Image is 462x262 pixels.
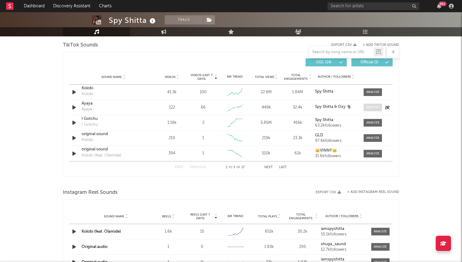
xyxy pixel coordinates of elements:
button: Last [279,166,287,169]
div: 449k [252,105,280,111]
span: Total Engagements [288,213,314,220]
div: 1 5 17 [218,164,252,171]
div: 0 [187,244,217,250]
span: Total Views [255,75,274,79]
div: 61k [284,150,312,157]
div: 122 [158,105,186,111]
span: TikTok Sounds [63,42,98,49]
div: 1 [202,135,204,141]
strong: shuga_saund [321,242,346,246]
div: 5.85M [252,120,280,126]
div: + Add Instagram Reel Sound [341,190,399,194]
div: 97.6k followers [315,139,358,143]
div: 55.1k followers [321,232,367,237]
span: Videos [165,75,175,79]
div: Spy Shitta [109,15,157,25]
button: + Add TikTok Sound [363,43,399,47]
div: 15 [187,229,217,235]
a: Original audio [82,245,108,249]
div: 22.8M [252,89,280,95]
div: 23.3k [284,135,312,141]
div: 66 [201,105,206,111]
div: 295 [288,244,318,250]
button: Export CSV [331,43,357,47]
div: 1.6k [153,229,184,235]
div: 1.84M [284,89,312,95]
div: 63.2k followers [315,124,358,128]
div: 651k [254,229,284,235]
button: UGC(14) [306,58,347,66]
div: 12.7k followers [321,248,367,252]
button: Track [165,15,203,24]
a: I Gotchu [82,116,145,122]
div: 31.6k followers [315,154,358,158]
strong: iamspyshitta [321,257,344,261]
a: Spy Shitta [315,90,358,94]
button: Official(3) [351,58,393,66]
div: 1 [202,150,204,157]
a: Ayaya [82,101,145,107]
input: Search by song name or URL [309,50,374,55]
span: Reels (last 7 days) [187,213,214,220]
strong: 👑VINNY👑 [315,149,337,153]
div: 41.3k [158,89,186,95]
div: Kolobi [82,91,93,97]
button: 99+ [437,4,441,9]
div: 1 [153,244,184,250]
button: + Add Instagram Reel Sound [347,190,399,194]
a: iamspyshitta [321,257,367,262]
div: 1.83k [254,244,284,250]
a: Kolobi (feat. Olamide) [82,230,121,234]
span: Sound Name [101,75,122,79]
a: Spy Shitta [315,118,358,122]
div: Kolobi [82,137,93,143]
span: Total Plays [258,215,277,218]
button: First [175,166,184,169]
button: Next [264,166,273,169]
strong: GLD [315,133,323,137]
button: Export CSV [316,190,341,194]
div: 6M Trend [220,214,251,219]
span: Videos (last 7 days) [189,73,214,81]
strong: iamspyshitta [321,227,344,231]
a: iamspyshitta [321,227,367,231]
div: 210 [158,135,186,141]
div: 510k [252,150,280,157]
span: Author / Followers [318,75,351,79]
div: 6M Trend [221,75,249,79]
strong: Spy Shitta [315,90,333,94]
input: Search for artists [328,2,419,10]
span: Sound Name [104,215,124,218]
div: 30.2k [288,229,318,235]
div: 1.19k [158,120,186,126]
div: 394 [158,150,186,157]
button: Previous [190,166,206,169]
span: UGC ( 14 ) [310,61,338,64]
a: original sound [82,131,145,137]
div: 2 [202,120,204,126]
div: 219k [252,135,280,141]
a: Spy Shitta & Oxy 🐐 [315,105,358,109]
div: Kolobi (feat. Olamide) [82,153,121,159]
button: + Add TikTok Sound [357,43,399,47]
a: GLD [315,133,358,138]
strong: Spy Shitta [315,118,333,122]
div: 416k [284,120,312,126]
a: 👑VINNY👑 [315,149,358,153]
span: Reels [162,215,171,218]
div: 32.4k [284,105,312,111]
strong: Spy Shitta & Oxy 🐐 [315,105,351,109]
div: 100 [200,89,207,95]
span: Instagram Reel Sounds [63,189,118,196]
div: Ayaya [82,106,92,113]
span: Total Engagements [284,73,308,81]
a: original sound [82,146,145,153]
a: shuga_saund [321,242,367,246]
span: of [237,166,240,169]
a: Kolobi [82,85,145,91]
